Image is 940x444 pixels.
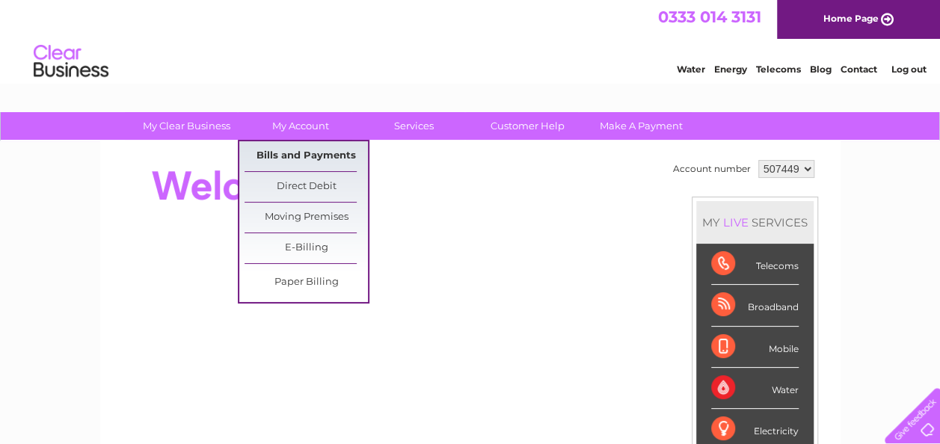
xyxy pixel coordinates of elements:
[711,244,799,285] div: Telecoms
[720,215,752,229] div: LIVE
[714,64,747,75] a: Energy
[756,64,801,75] a: Telecoms
[711,327,799,368] div: Mobile
[245,203,368,232] a: Moving Premises
[466,112,589,140] a: Customer Help
[245,233,368,263] a: E-Billing
[711,368,799,409] div: Water
[669,156,755,182] td: Account number
[677,64,705,75] a: Water
[239,112,362,140] a: My Account
[125,112,248,140] a: My Clear Business
[33,39,109,84] img: logo.png
[810,64,832,75] a: Blog
[245,172,368,202] a: Direct Debit
[245,268,368,297] a: Paper Billing
[117,8,824,73] div: Clear Business is a trading name of Verastar Limited (registered in [GEOGRAPHIC_DATA] No. 3667643...
[891,64,926,75] a: Log out
[352,112,476,140] a: Services
[696,201,814,244] div: MY SERVICES
[841,64,877,75] a: Contact
[245,141,368,171] a: Bills and Payments
[711,285,799,326] div: Broadband
[580,112,703,140] a: Make A Payment
[658,7,761,26] a: 0333 014 3131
